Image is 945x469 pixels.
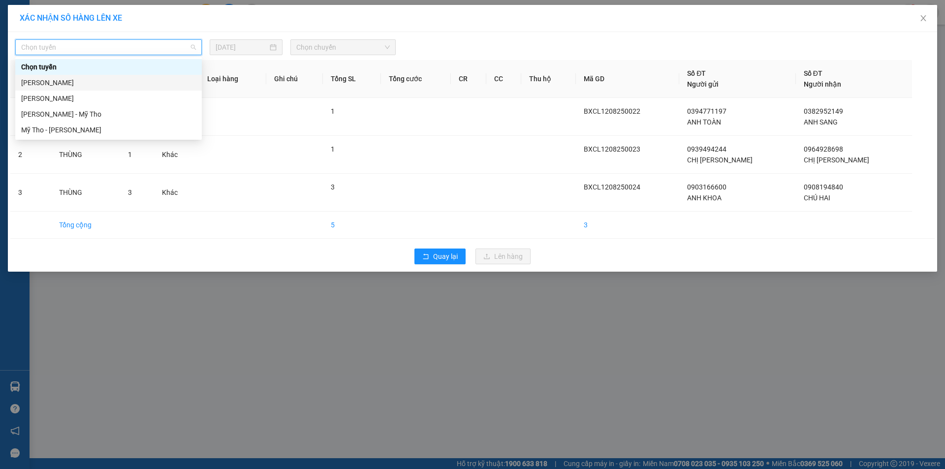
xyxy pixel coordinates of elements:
[216,42,268,53] input: 12/08/2025
[584,183,640,191] span: BXCL1208250024
[8,9,24,20] span: Gửi:
[128,151,132,158] span: 1
[687,194,722,202] span: ANH KHOA
[15,91,202,106] div: Hồ Chí Minh - Cao Lãnh
[8,8,87,32] div: BX [PERSON_NAME]
[15,106,202,122] div: Cao Lãnh - Mỹ Tho
[331,145,335,153] span: 1
[804,80,841,88] span: Người nhận
[10,136,51,174] td: 2
[584,145,640,153] span: BXCL1208250023
[51,174,120,212] td: THÙNG
[584,107,640,115] span: BXCL1208250022
[804,118,838,126] span: ANH SANG
[10,60,51,98] th: STT
[576,60,680,98] th: Mã GD
[804,194,830,202] span: CHÚ HAI
[687,183,726,191] span: 0903166600
[10,174,51,212] td: 3
[51,136,120,174] td: THÙNG
[128,188,132,196] span: 3
[486,60,522,98] th: CC
[422,253,429,261] span: rollback
[8,58,78,92] span: ỦY TÍNH DỤNG
[8,44,87,58] div: 0355192557
[687,145,726,153] span: 0939494244
[804,69,822,77] span: Số ĐT
[687,80,719,88] span: Người gửi
[687,107,726,115] span: 0394771197
[475,249,531,264] button: uploadLên hàng
[94,31,194,42] div: CHỊ THY
[94,8,194,31] div: [GEOGRAPHIC_DATA]
[804,107,843,115] span: 0382952149
[323,60,381,98] th: Tổng SL
[804,156,869,164] span: CHỊ [PERSON_NAME]
[51,212,120,239] td: Tổng cộng
[21,125,196,135] div: Mỹ Tho - [PERSON_NAME]
[154,136,199,174] td: Khác
[10,98,51,136] td: 1
[15,122,202,138] div: Mỹ Tho - Cao Lãnh
[154,174,199,212] td: Khác
[804,183,843,191] span: 0908194840
[266,60,323,98] th: Ghi chú
[331,107,335,115] span: 1
[21,40,196,55] span: Chọn tuyến
[199,60,266,98] th: Loại hàng
[521,60,575,98] th: Thu hộ
[21,62,196,72] div: Chọn tuyến
[323,212,381,239] td: 5
[21,93,196,104] div: [PERSON_NAME]
[8,63,23,73] span: DĐ:
[804,145,843,153] span: 0964928698
[94,42,194,56] div: 0907462289
[414,249,466,264] button: rollbackQuay lại
[15,59,202,75] div: Chọn tuyến
[910,5,937,32] button: Close
[20,13,122,23] span: XÁC NHẬN SỐ HÀNG LÊN XE
[433,251,458,262] span: Quay lại
[21,109,196,120] div: [PERSON_NAME] - Mỹ Tho
[687,69,706,77] span: Số ĐT
[94,8,118,19] span: Nhận:
[687,118,721,126] span: ANH TOÀN
[8,32,87,44] div: ANH TÈO
[381,60,451,98] th: Tổng cước
[576,212,680,239] td: 3
[15,75,202,91] div: Cao Lãnh - Hồ Chí Minh
[687,156,753,164] span: CHỊ [PERSON_NAME]
[296,40,390,55] span: Chọn chuyến
[451,60,486,98] th: CR
[21,77,196,88] div: [PERSON_NAME]
[919,14,927,22] span: close
[331,183,335,191] span: 3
